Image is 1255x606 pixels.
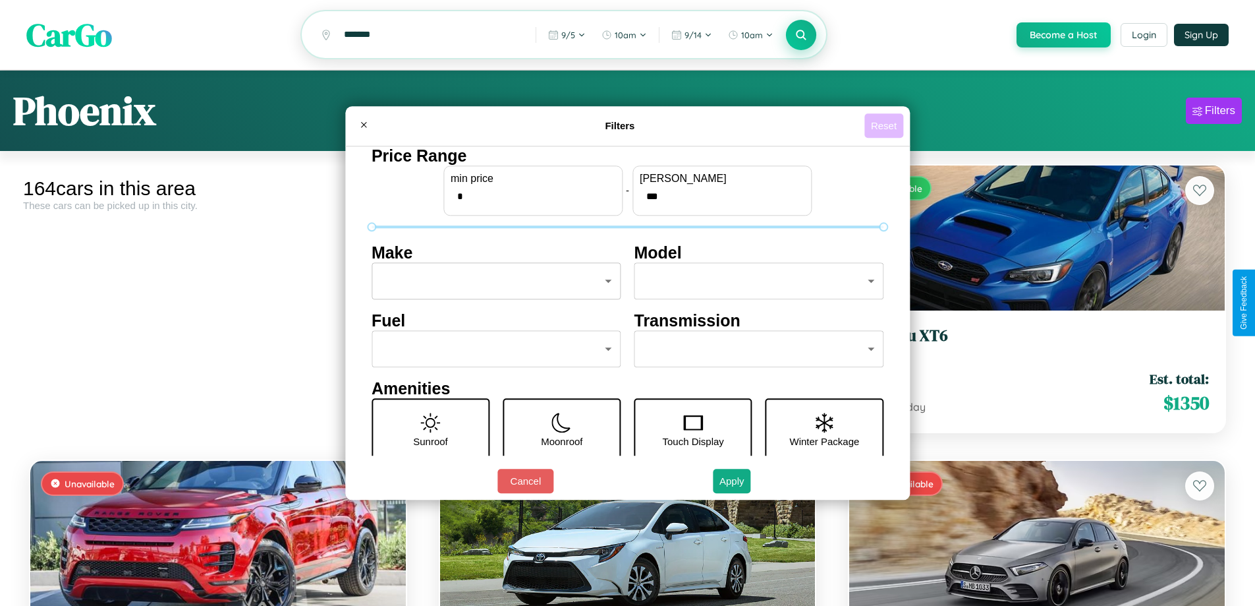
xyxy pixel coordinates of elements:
span: 9 / 14 [684,30,702,40]
span: 9 / 5 [561,30,575,40]
button: Apply [713,469,751,493]
h4: Transmission [634,311,884,330]
p: - [626,181,629,199]
span: $ 1350 [1163,390,1209,416]
label: min price [451,173,615,185]
button: Reset [864,113,903,138]
div: 164 cars in this area [23,177,413,200]
a: Subaru XT62023 [865,326,1209,359]
span: 10am [615,30,636,40]
button: 9/14 [665,24,719,45]
button: Cancel [497,469,553,493]
div: Give Feedback [1239,276,1248,330]
span: Unavailable [65,478,115,489]
h4: Filters [376,120,864,131]
p: Moonroof [541,433,582,450]
div: These cars can be picked up in this city. [23,200,413,211]
button: Sign Up [1174,24,1229,46]
h1: Phoenix [13,84,156,138]
button: 9/5 [542,24,592,45]
div: Filters [1205,104,1235,117]
button: Become a Host [1017,22,1111,47]
span: / day [898,400,926,413]
p: Sunroof [413,433,448,450]
h4: Model [634,243,884,262]
span: Est. total: [1150,369,1209,388]
h4: Amenities [372,379,883,398]
h3: Subaru XT6 [865,326,1209,346]
h4: Make [372,243,621,262]
span: 10am [741,30,763,40]
p: Winter Package [790,433,860,450]
h4: Fuel [372,311,621,330]
p: Touch Display [662,433,723,450]
label: [PERSON_NAME] [640,173,804,185]
span: CarGo [26,13,112,57]
button: 10am [595,24,654,45]
button: Filters [1186,98,1242,124]
button: Login [1121,23,1167,47]
h4: Price Range [372,146,883,166]
button: 10am [721,24,780,45]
